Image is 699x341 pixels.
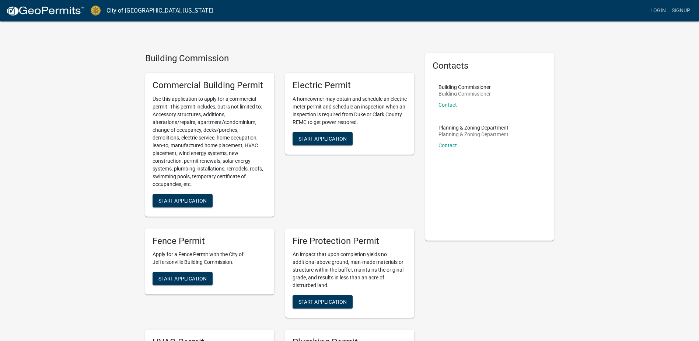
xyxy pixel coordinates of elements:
[438,85,491,90] p: Building Commissioner
[293,251,407,289] p: An impact that upon completion yields no additional above ground, man-made materials or structure...
[433,61,547,71] h5: Contacts
[298,135,347,141] span: Start Application
[293,295,353,309] button: Start Application
[106,4,213,17] a: City of [GEOGRAPHIC_DATA], [US_STATE]
[293,80,407,91] h5: Electric Permit
[438,125,508,130] p: Planning & Zoning Department
[293,236,407,247] h5: Fire Protection Permit
[153,251,267,266] p: Apply for a Fence Permit with the City of Jeffersonville Building Commission.
[153,194,213,207] button: Start Application
[298,299,347,305] span: Start Application
[293,95,407,126] p: A homeowner may obtain and schedule an electric meter permit and schedule an inspection when an i...
[158,197,207,203] span: Start Application
[438,132,508,137] p: Planning & Zoning Department
[145,53,414,64] h4: Building Commission
[438,102,457,108] a: Contact
[153,236,267,247] h5: Fence Permit
[153,95,267,188] p: Use this application to apply for a commercial permit. This permit includes, but is not limited t...
[158,276,207,282] span: Start Application
[153,272,213,285] button: Start Application
[153,80,267,91] h5: Commercial Building Permit
[293,132,353,145] button: Start Application
[669,4,693,18] a: Signup
[438,91,491,96] p: Building Commissioner
[647,4,669,18] a: Login
[438,142,457,148] a: Contact
[91,6,101,15] img: City of Jeffersonville, Indiana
